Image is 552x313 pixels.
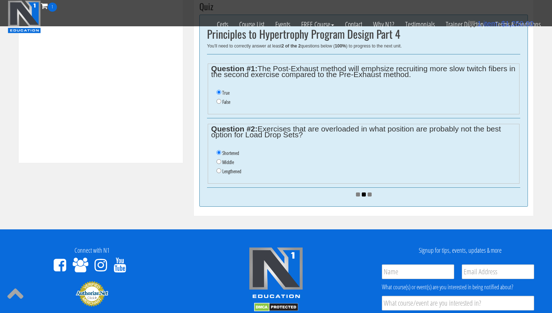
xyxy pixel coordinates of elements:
[501,20,505,28] span: $
[207,28,520,40] h2: Principles to Hypertrophy Program Design Part 4
[234,12,270,37] a: Course List
[211,126,516,138] legend: Exercises that are overloaded in what position are probably not the best option for Load Drop Sets?
[477,20,481,28] span: 1
[222,99,230,105] label: False
[222,150,239,156] label: Shortened
[462,264,534,279] input: Email Address
[76,280,108,307] img: Authorize.Net Merchant - Click to Verify
[501,20,534,28] bdi: 1,250.00
[270,12,296,37] a: Events
[222,159,234,165] label: Middle
[490,12,546,37] a: Terms & Conditions
[296,12,340,37] a: FREE Course
[468,20,534,28] a: 1 item: $1,250.00
[207,43,520,49] div: You'll need to correctly answer at least questions below ( ) to progress to the next unit.
[222,90,230,96] label: True
[468,20,475,27] img: icon11.png
[400,12,440,37] a: Testimonials
[368,12,400,37] a: Why N1?
[211,66,516,77] legend: The Post-Exhaust method will emphsize recruiting more slow twitch fibers in the second exercise c...
[211,64,257,73] strong: Question #1:
[41,1,57,11] a: 1
[48,3,57,12] span: 1
[440,12,490,37] a: Trainer Directory
[335,43,346,49] b: 100%
[211,12,234,37] a: Certs
[340,12,368,37] a: Contact
[211,125,257,133] strong: Question #2:
[222,168,241,174] label: Lengthened
[281,43,301,49] b: 2 of the 2
[356,192,372,196] img: ajax_loader.gif
[382,296,534,310] input: What course/event are you interested in?
[382,264,454,279] input: Name
[483,20,499,28] span: item:
[382,283,534,291] div: What course(s) or event(s) are you interested in being notified about?
[373,247,547,254] h4: Signup for tips, events, updates & more
[5,247,179,254] h4: Connect with N1
[8,0,41,33] img: n1-education
[249,247,303,301] img: n1-edu-logo
[254,303,298,312] img: DMCA.com Protection Status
